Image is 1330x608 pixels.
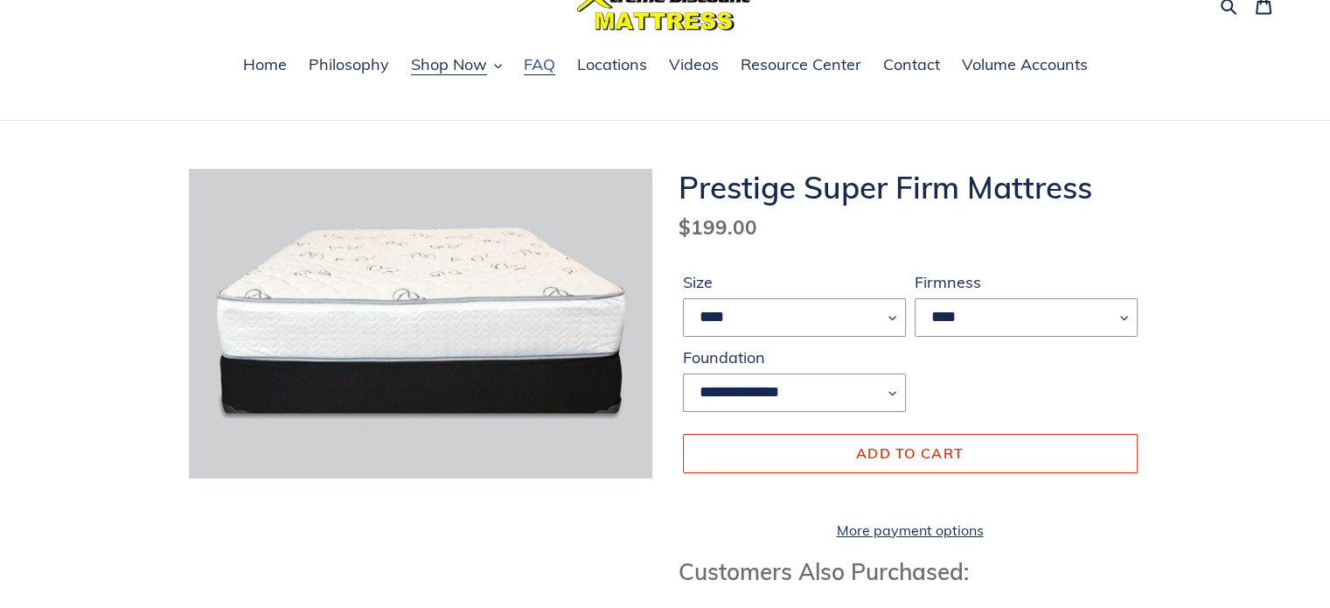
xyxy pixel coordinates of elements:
[679,169,1142,206] h1: Prestige Super Firm Mattress
[524,54,555,75] span: FAQ
[683,346,906,369] label: Foundation
[856,444,964,462] span: Add to cart
[402,52,511,79] button: Shop Now
[683,520,1138,541] a: More payment options
[577,54,647,75] span: Locations
[679,558,1142,585] h3: Customers Also Purchased:
[953,52,1097,79] a: Volume Accounts
[660,52,728,79] a: Videos
[741,54,861,75] span: Resource Center
[515,52,564,79] a: FAQ
[568,52,656,79] a: Locations
[962,54,1088,75] span: Volume Accounts
[874,52,949,79] a: Contact
[243,54,287,75] span: Home
[732,52,870,79] a: Resource Center
[309,54,389,75] span: Philosophy
[300,52,398,79] a: Philosophy
[679,214,757,240] span: $199.00
[683,434,1138,472] button: Add to cart
[883,54,940,75] span: Contact
[411,54,487,75] span: Shop Now
[669,54,719,75] span: Videos
[683,270,906,294] label: Size
[915,270,1138,294] label: Firmness
[234,52,296,79] a: Home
